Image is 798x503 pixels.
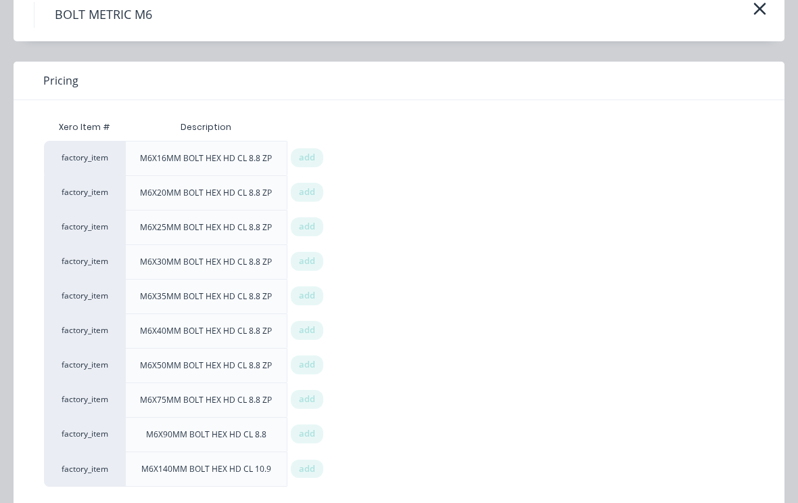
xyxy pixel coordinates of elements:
[299,220,315,234] span: add
[299,358,315,372] span: add
[299,185,315,199] span: add
[140,256,272,268] div: M6X30MM BOLT HEX HD CL 8.8 ZP
[44,382,125,417] div: factory_item
[299,393,315,406] span: add
[140,359,272,372] div: M6X50MM BOLT HEX HD CL 8.8 ZP
[291,148,323,167] div: add
[43,72,78,89] span: Pricing
[291,286,323,305] div: add
[146,429,266,441] div: M6X90MM BOLT HEX HD CL 8.8
[141,463,271,475] div: M6X140MM BOLT HEX HD CL 10.9
[44,210,125,244] div: factory_item
[44,313,125,348] div: factory_item
[140,221,272,234] div: M6X25MM BOLT HEX HD CL 8.8 ZP
[44,417,125,452] div: factory_item
[44,141,125,175] div: factory_item
[291,321,323,340] div: add
[299,151,315,165] span: add
[299,462,315,476] span: add
[44,279,125,313] div: factory_item
[291,183,323,202] div: add
[291,424,323,443] div: add
[44,452,125,487] div: factory_item
[140,152,272,165] div: M6X16MM BOLT HEX HD CL 8.8 ZP
[44,175,125,210] div: factory_item
[44,244,125,279] div: factory_item
[291,390,323,409] div: add
[140,290,272,303] div: M6X35MM BOLT HEX HD CL 8.8 ZP
[140,394,272,406] div: M6X75MM BOLT HEX HD CL 8.8 ZP
[291,252,323,271] div: add
[34,2,172,28] h4: BOLT METRIC M6
[140,187,272,199] div: M6X20MM BOLT HEX HD CL 8.8 ZP
[291,355,323,374] div: add
[299,289,315,303] span: add
[44,348,125,382] div: factory_item
[44,114,125,141] div: Xero Item #
[170,110,242,144] div: Description
[299,427,315,441] span: add
[291,460,323,479] div: add
[291,217,323,236] div: add
[299,255,315,268] span: add
[140,325,272,337] div: M6X40MM BOLT HEX HD CL 8.8 ZP
[299,324,315,337] span: add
